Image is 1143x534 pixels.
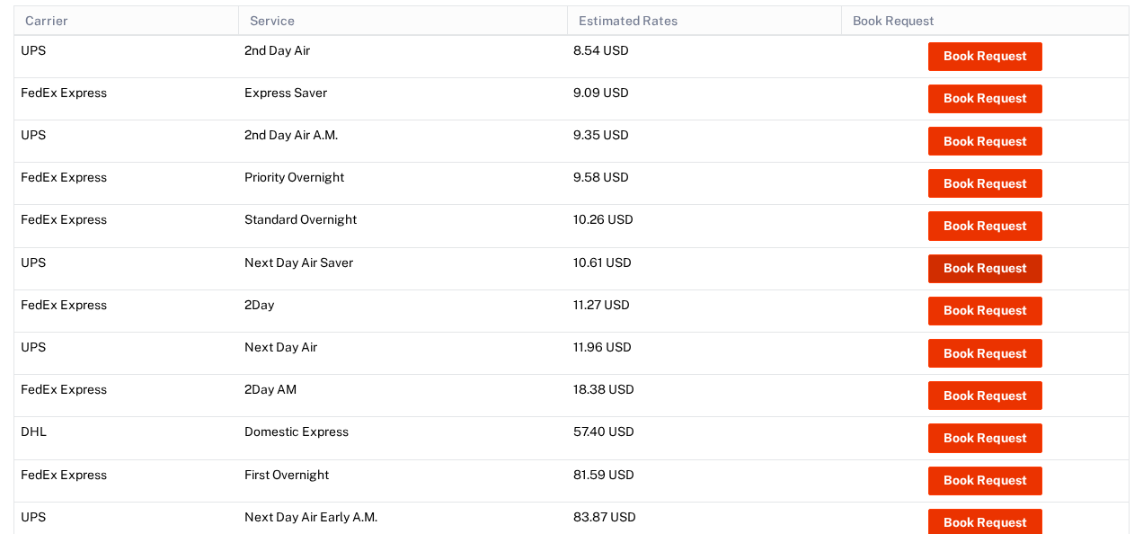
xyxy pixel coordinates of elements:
[573,382,634,396] span: 18.38 USD
[244,298,274,312] span: 2Day
[573,85,629,100] span: 9.09 USD
[573,298,630,312] span: 11.27 USD
[21,212,107,227] span: FedEx Express
[928,127,1042,156] button: Book Request
[928,381,1042,410] button: Book Request
[928,297,1042,325] button: Book Request
[21,424,47,439] span: DHL
[21,170,107,184] span: FedEx Express
[928,467,1042,495] button: Book Request
[21,340,46,354] span: UPS
[244,510,377,524] span: Next Day Air Early A.M.
[573,467,634,482] span: 81.59 USD
[244,212,357,227] span: Standard Overnight
[928,254,1042,283] button: Book Request
[573,170,629,184] span: 9.58 USD
[244,170,344,184] span: Priority Overnight
[244,382,297,396] span: 2Day AM
[21,85,107,100] span: FedEx Express
[244,85,327,100] span: Express Saver
[928,42,1042,71] button: Book Request
[21,467,107,482] span: FedEx Express
[573,510,636,524] span: 83.87 USD
[244,424,349,439] span: Domestic Express
[244,43,310,58] span: 2nd Day Air
[573,212,634,227] span: 10.26 USD
[244,467,329,482] span: First Overnight
[21,510,46,524] span: UPS
[21,382,107,396] span: FedEx Express
[21,255,46,270] span: UPS
[928,85,1042,113] button: Book Request
[579,13,678,28] span: Estimated Rates
[573,424,634,439] span: 57.40 USD
[21,128,46,142] span: UPS
[573,43,629,58] span: 8.54 USD
[21,43,46,58] span: UPS
[244,340,317,354] span: Next Day Air
[573,128,629,142] span: 9.35 USD
[853,13,935,28] span: Book Request
[928,339,1042,368] button: Book Request
[244,255,353,270] span: Next Day Air Saver
[25,13,68,28] span: Carrier
[244,128,338,142] span: 2nd Day Air A.M.
[928,211,1042,240] button: Book Request
[250,13,295,28] span: Service
[928,169,1042,198] button: Book Request
[573,340,632,354] span: 11.96 USD
[21,298,107,312] span: FedEx Express
[573,255,632,270] span: 10.61 USD
[928,423,1042,452] button: Book Request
